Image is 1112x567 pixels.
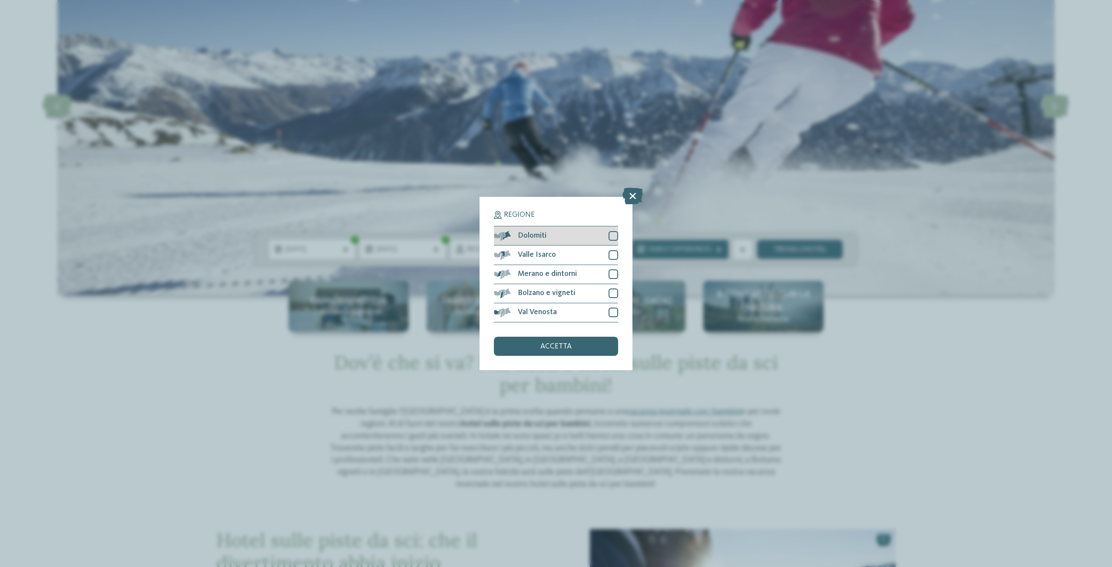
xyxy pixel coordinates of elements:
[540,343,572,351] span: accetta
[518,232,546,240] span: Dolomiti
[518,289,575,297] span: Bolzano e vigneti
[518,251,556,259] span: Valle Isarco
[518,270,577,278] span: Merano e dintorni
[504,211,535,219] span: Regione
[518,308,557,316] span: Val Venosta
